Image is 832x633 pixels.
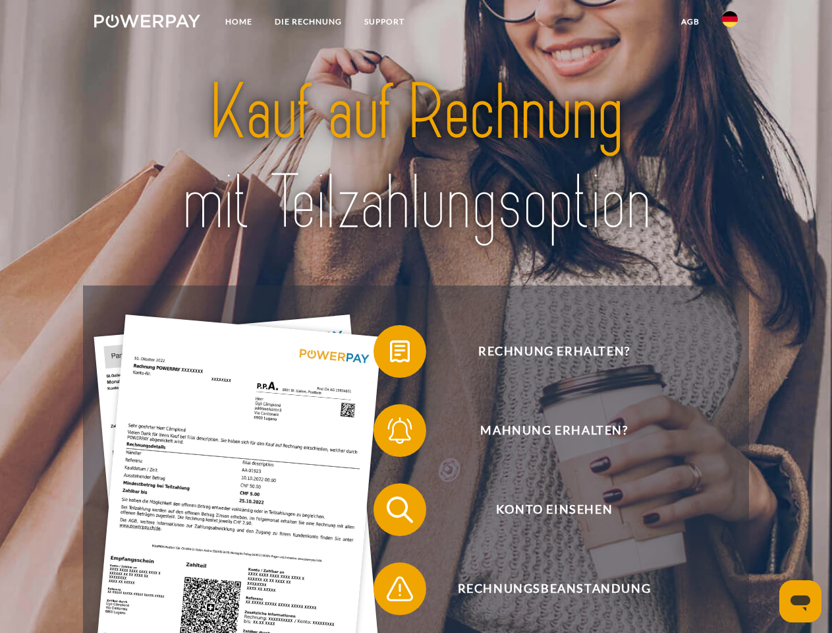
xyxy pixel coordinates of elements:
a: agb [670,10,711,34]
span: Rechnungsbeanstandung [393,562,715,615]
a: SUPPORT [353,10,416,34]
iframe: Schaltfläche zum Öffnen des Messaging-Fensters [779,580,821,622]
img: qb_search.svg [383,493,416,526]
img: qb_warning.svg [383,572,416,605]
img: qb_bell.svg [383,414,416,447]
img: logo-powerpay-white.svg [94,15,200,28]
span: Mahnung erhalten? [393,404,715,457]
span: Konto einsehen [393,483,715,536]
img: qb_bill.svg [383,335,416,368]
button: Konto einsehen [374,483,716,536]
a: DIE RECHNUNG [263,10,353,34]
button: Mahnung erhalten? [374,404,716,457]
span: Rechnung erhalten? [393,325,715,378]
button: Rechnung erhalten? [374,325,716,378]
img: title-powerpay_de.svg [126,63,706,253]
img: de [722,11,738,27]
a: Home [214,10,263,34]
button: Rechnungsbeanstandung [374,562,716,615]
